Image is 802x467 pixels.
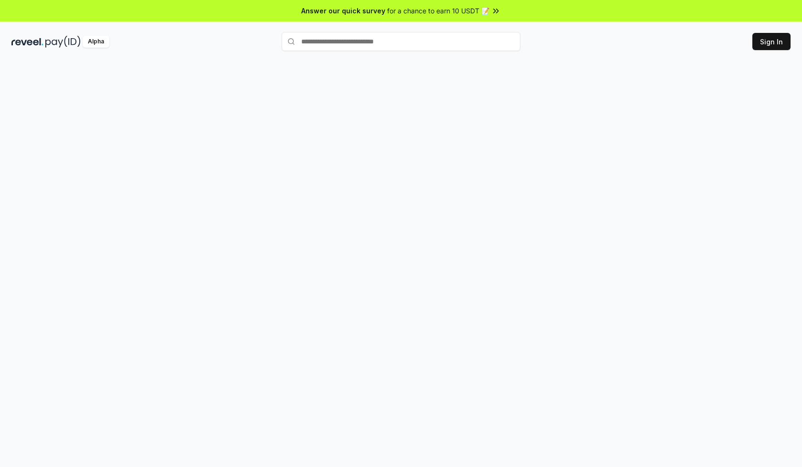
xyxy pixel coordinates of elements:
[752,33,791,50] button: Sign In
[11,36,43,48] img: reveel_dark
[83,36,109,48] div: Alpha
[387,6,489,16] span: for a chance to earn 10 USDT 📝
[301,6,385,16] span: Answer our quick survey
[45,36,81,48] img: pay_id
